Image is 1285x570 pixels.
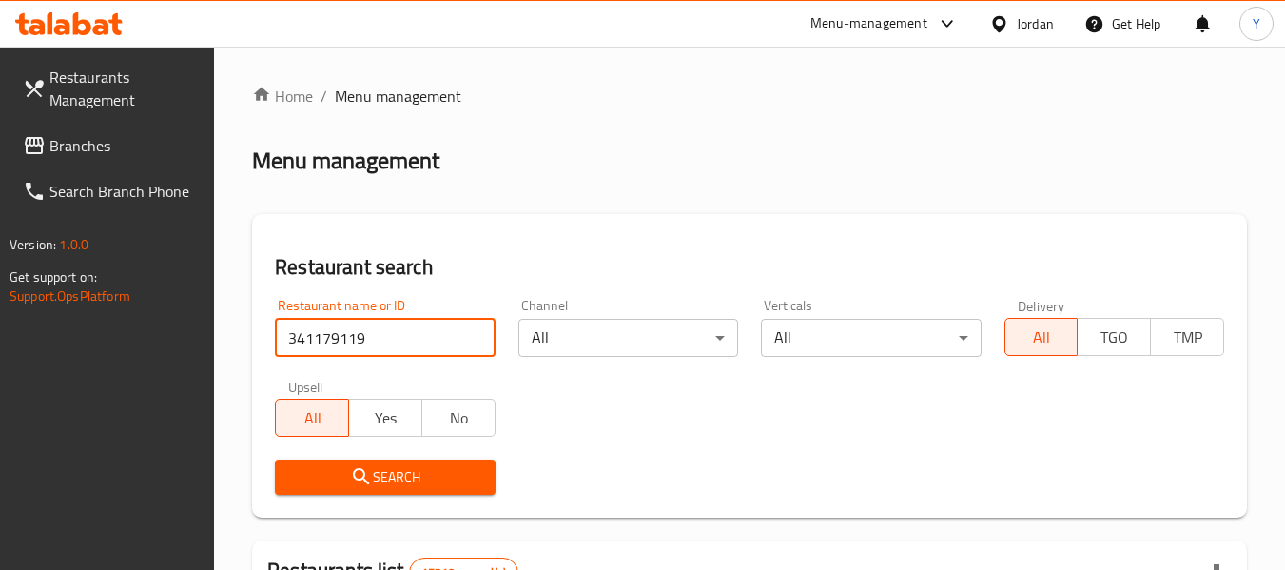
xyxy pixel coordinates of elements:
span: 1.0.0 [59,232,88,257]
button: TGO [1077,318,1151,356]
div: Jordan [1017,13,1054,34]
button: All [1004,318,1079,356]
button: All [275,399,349,437]
span: Search [290,465,479,489]
span: Version: [10,232,56,257]
button: Yes [348,399,422,437]
a: Search Branch Phone [8,168,215,214]
span: All [283,404,341,432]
button: Search [275,460,495,495]
span: Get support on: [10,265,97,289]
button: TMP [1150,318,1224,356]
span: Restaurants Management [49,66,200,111]
nav: breadcrumb [252,85,1247,108]
input: Search for restaurant name or ID.. [275,319,495,357]
li: / [321,85,327,108]
span: Yes [357,404,415,432]
span: Branches [49,134,200,157]
label: Upsell [288,380,323,393]
span: Y [1253,13,1260,34]
div: All [761,319,981,357]
h2: Menu management [252,146,439,176]
a: Support.OpsPlatform [10,284,130,308]
a: Home [252,85,313,108]
h2: Restaurant search [275,253,1224,282]
div: All [518,319,738,357]
label: Delivery [1018,299,1065,312]
span: TGO [1085,324,1143,351]
span: No [430,404,488,432]
a: Restaurants Management [8,54,215,123]
span: TMP [1158,324,1217,351]
span: Menu management [335,85,461,108]
a: Branches [8,123,215,168]
span: Search Branch Phone [49,180,200,203]
span: All [1013,324,1071,351]
div: Menu-management [810,12,927,35]
button: No [421,399,496,437]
